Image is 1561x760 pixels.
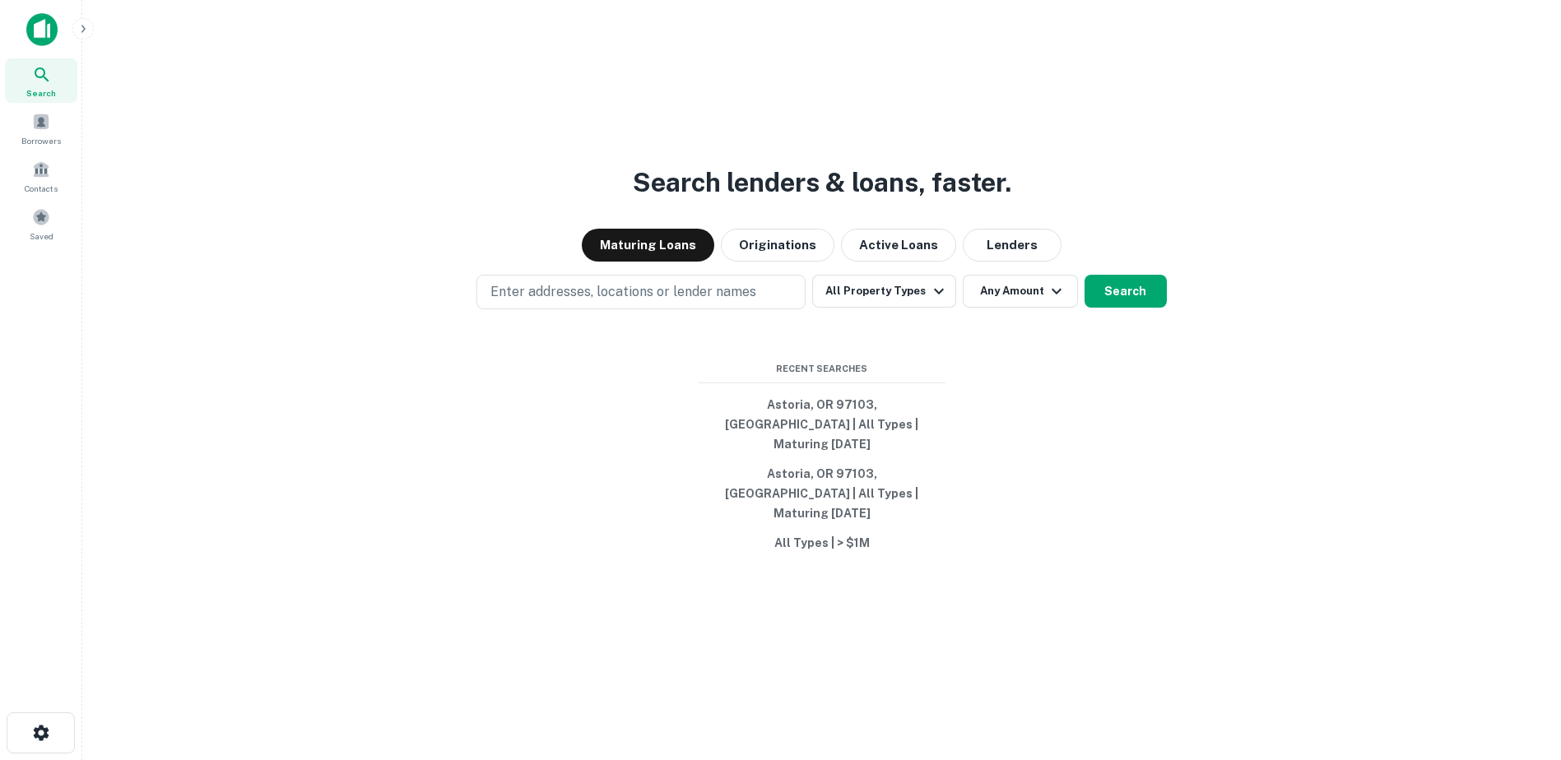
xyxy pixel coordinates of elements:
[5,106,77,151] a: Borrowers
[26,86,56,100] span: Search
[699,362,945,376] span: Recent Searches
[812,275,955,308] button: All Property Types
[1479,628,1561,707] iframe: Chat Widget
[476,275,806,309] button: Enter addresses, locations or lender names
[699,459,945,528] button: Astoria, OR 97103, [GEOGRAPHIC_DATA] | All Types | Maturing [DATE]
[5,58,77,103] a: Search
[963,229,1062,262] button: Lenders
[30,229,53,243] span: Saved
[582,229,714,262] button: Maturing Loans
[5,154,77,198] a: Contacts
[21,134,61,147] span: Borrowers
[25,182,58,195] span: Contacts
[5,202,77,246] a: Saved
[1085,275,1167,308] button: Search
[963,275,1078,308] button: Any Amount
[633,163,1011,202] h3: Search lenders & loans, faster.
[490,282,756,302] p: Enter addresses, locations or lender names
[699,390,945,459] button: Astoria, OR 97103, [GEOGRAPHIC_DATA] | All Types | Maturing [DATE]
[26,13,58,46] img: capitalize-icon.png
[721,229,834,262] button: Originations
[699,528,945,558] button: All Types | > $1M
[841,229,956,262] button: Active Loans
